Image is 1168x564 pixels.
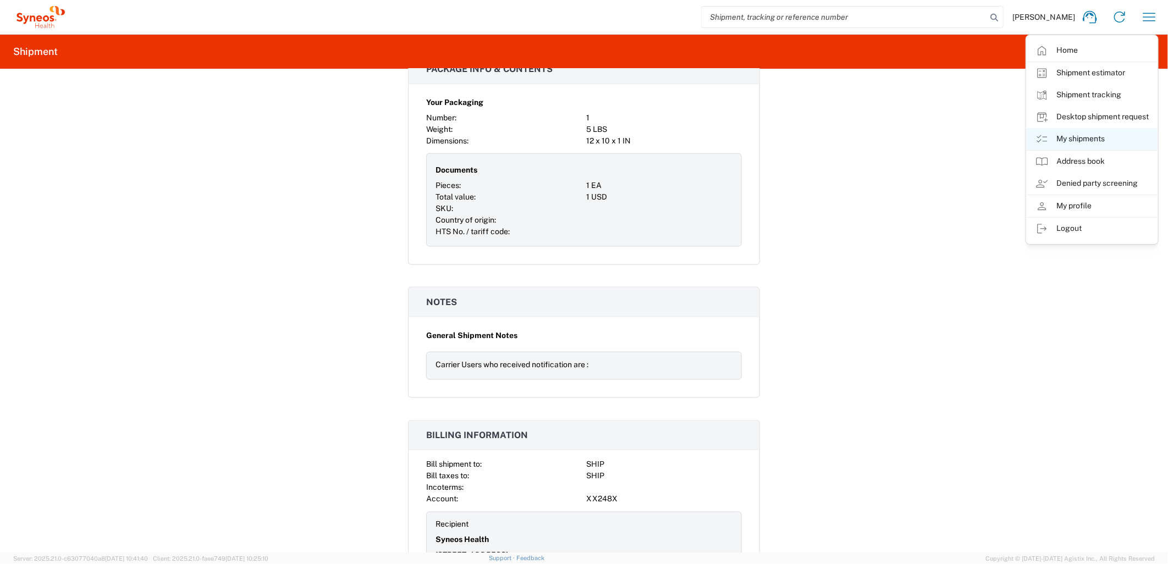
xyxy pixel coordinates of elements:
[426,495,458,504] span: Account:
[426,64,553,74] span: Package info & contents
[586,471,742,482] div: SHIP
[426,113,456,122] span: Number:
[426,97,483,108] span: Your Packaging
[985,554,1155,563] span: Copyright © [DATE]-[DATE] Agistix Inc., All Rights Reserved
[1027,62,1158,84] a: Shipment estimator
[436,534,489,546] span: Syneos Health
[426,430,528,440] span: Billing information
[1027,84,1158,106] a: Shipment tracking
[586,191,732,203] div: 1 USD
[1027,195,1158,217] a: My profile
[1027,106,1158,128] a: Desktop shipment request
[586,135,742,147] div: 12 x 10 x 1 IN
[1027,151,1158,173] a: Address book
[426,297,457,307] span: Notes
[702,7,987,27] input: Shipment, tracking or reference number
[426,136,469,145] span: Dimensions:
[436,215,496,224] span: Country of origin:
[426,125,453,134] span: Weight:
[1027,128,1158,150] a: My shipments
[436,227,510,236] span: HTS No. / tariff code:
[436,164,477,176] span: Documents
[426,460,482,469] span: Bill shipment to:
[436,520,469,529] span: Recipient
[13,555,148,562] span: Server: 2025.21.0-c63077040a8
[13,45,58,58] h2: Shipment
[426,330,517,341] span: General Shipment Notes
[1027,40,1158,62] a: Home
[1027,218,1158,240] a: Logout
[436,204,453,213] span: SKU:
[1027,173,1158,195] a: Denied party screening
[105,555,148,562] span: [DATE] 10:41:40
[436,192,476,201] span: Total value:
[153,555,268,562] span: Client: 2025.21.0-faee749
[516,555,544,561] a: Feedback
[436,359,732,371] div: Carrier Users who received notification are :
[586,494,742,505] div: XX248X
[586,459,742,471] div: SHIP
[1012,12,1075,22] span: [PERSON_NAME]
[436,181,461,190] span: Pieces:
[586,112,742,124] div: 1
[426,483,464,492] span: Incoterms:
[225,555,268,562] span: [DATE] 10:25:10
[436,550,582,561] div: [STREET_ADDRESS]
[586,124,742,135] div: 5 LBS
[426,472,469,480] span: Bill taxes to:
[586,180,732,191] div: 1 EA
[489,555,516,561] a: Support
